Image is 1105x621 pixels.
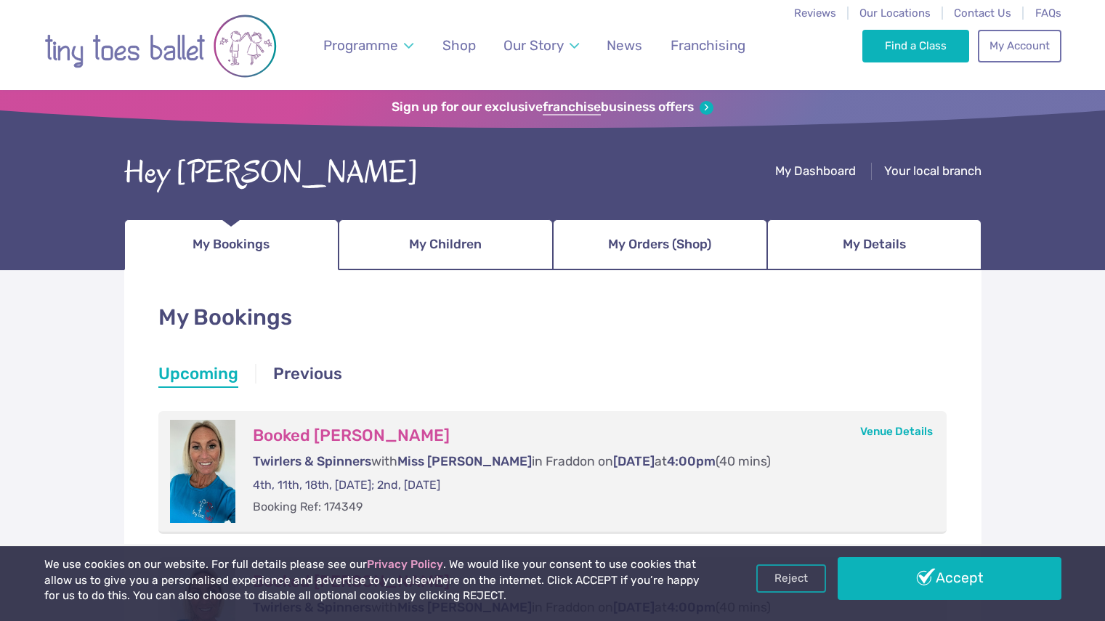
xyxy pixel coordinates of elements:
span: Miss [PERSON_NAME] [397,454,532,468]
a: News [600,28,649,62]
a: Find a Class [862,30,969,62]
span: Our Story [503,37,564,54]
strong: franchise [543,100,601,115]
p: 4th, 11th, 18th, [DATE]; 2nd, [DATE] [253,477,918,493]
a: Privacy Policy [367,558,443,571]
span: Franchising [671,37,745,54]
span: News [607,37,642,54]
span: My Orders (Shop) [608,232,711,257]
a: My Account [978,30,1061,62]
div: Hey [PERSON_NAME] [124,150,418,195]
span: Your local branch [884,163,981,178]
a: Sign up for our exclusivefranchisebusiness offers [392,100,713,115]
a: My Dashboard [775,163,856,182]
span: My Details [843,232,906,257]
span: My Bookings [193,232,270,257]
a: Your local branch [884,163,981,182]
span: My Dashboard [775,163,856,178]
a: Franchising [663,28,752,62]
span: 4:00pm [667,454,716,468]
span: [DATE] [613,454,655,468]
a: Reject [756,564,826,592]
a: My Orders (Shop) [553,219,767,270]
a: Previous [273,362,342,389]
img: tiny toes ballet [44,9,277,83]
a: Accept [838,557,1061,599]
a: Our Locations [859,7,931,20]
a: Venue Details [860,425,933,438]
a: My Details [767,219,981,270]
p: We use cookies on our website. For full details please see our . We would like your consent to us... [44,557,705,604]
span: Shop [442,37,476,54]
span: Twirlers & Spinners [253,454,371,468]
a: My Children [339,219,553,270]
h1: My Bookings [158,302,947,333]
a: FAQs [1035,7,1061,20]
a: Our Story [496,28,586,62]
h3: Booked [PERSON_NAME] [253,426,918,446]
a: My Bookings [124,219,339,270]
span: Programme [323,37,398,54]
p: with in Fraddon on at (40 mins) [253,452,918,471]
a: Contact Us [954,7,1011,20]
span: My Children [409,232,482,257]
a: Shop [435,28,482,62]
a: Programme [316,28,420,62]
p: Booking Ref: 174349 [253,499,918,515]
a: Reviews [794,7,836,20]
